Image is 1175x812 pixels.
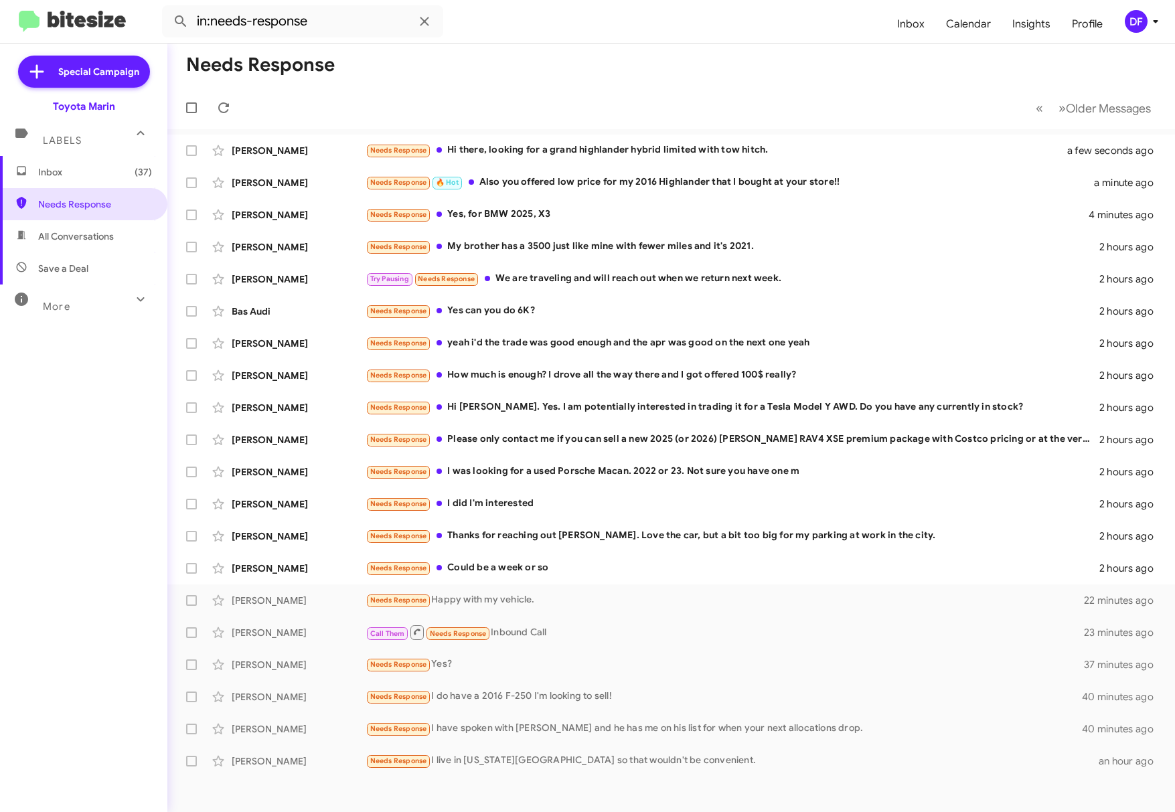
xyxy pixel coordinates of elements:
[366,271,1099,287] div: We are traveling and will reach out when we return next week.
[43,301,70,313] span: More
[366,657,1084,672] div: Yes?
[232,658,366,671] div: [PERSON_NAME]
[370,210,427,219] span: Needs Response
[370,146,427,155] span: Needs Response
[53,100,115,113] div: Toyota Marin
[366,592,1084,608] div: Happy with my vehicle.
[366,239,1099,254] div: My brother has a 3500 just like mine with fewer miles and it's 2021.
[232,690,366,704] div: [PERSON_NAME]
[1099,497,1164,511] div: 2 hours ago
[232,465,366,479] div: [PERSON_NAME]
[1099,530,1164,543] div: 2 hours ago
[366,528,1099,544] div: Thanks for reaching out [PERSON_NAME]. Love the car, but a bit too big for my parking at work in ...
[1059,100,1066,116] span: »
[430,629,487,638] span: Needs Response
[1028,94,1159,122] nav: Page navigation example
[370,724,427,733] span: Needs Response
[232,497,366,511] div: [PERSON_NAME]
[370,467,427,476] span: Needs Response
[370,660,427,669] span: Needs Response
[370,274,409,283] span: Try Pausing
[232,272,366,286] div: [PERSON_NAME]
[370,307,427,315] span: Needs Response
[370,371,427,380] span: Needs Response
[38,230,114,243] span: All Conversations
[1050,94,1159,122] button: Next
[366,143,1084,158] div: Hi there, looking for a grand highlander hybrid limited with tow hitch.
[38,197,152,211] span: Needs Response
[370,629,405,638] span: Call Them
[370,339,427,347] span: Needs Response
[1084,690,1164,704] div: 40 minutes ago
[1061,5,1113,44] a: Profile
[935,5,1002,44] a: Calendar
[1099,401,1164,414] div: 2 hours ago
[370,242,427,251] span: Needs Response
[232,337,366,350] div: [PERSON_NAME]
[232,144,366,157] div: [PERSON_NAME]
[232,530,366,543] div: [PERSON_NAME]
[232,626,366,639] div: [PERSON_NAME]
[232,208,366,222] div: [PERSON_NAME]
[1066,101,1151,116] span: Older Messages
[370,178,427,187] span: Needs Response
[370,756,427,765] span: Needs Response
[366,560,1099,576] div: Could be a week or so
[370,403,427,412] span: Needs Response
[436,178,459,187] span: 🔥 Hot
[1113,10,1160,33] button: DF
[366,175,1094,190] div: Also you offered low price for my 2016 Highlander that I bought at your store!!
[1094,176,1164,189] div: a minute ago
[886,5,935,44] a: Inbox
[135,165,152,179] span: (37)
[232,754,366,768] div: [PERSON_NAME]
[370,532,427,540] span: Needs Response
[366,207,1089,222] div: Yes, for BMW 2025, X3
[232,401,366,414] div: [PERSON_NAME]
[366,753,1099,768] div: I live in [US_STATE][GEOGRAPHIC_DATA] so that wouldn't be convenient.
[1028,94,1051,122] button: Previous
[1002,5,1061,44] a: Insights
[1036,100,1043,116] span: «
[1125,10,1148,33] div: DF
[1084,144,1164,157] div: a few seconds ago
[18,56,150,88] a: Special Campaign
[232,305,366,318] div: Bas Audi
[1099,562,1164,575] div: 2 hours ago
[1099,433,1164,446] div: 2 hours ago
[418,274,475,283] span: Needs Response
[370,435,427,444] span: Needs Response
[232,594,366,607] div: [PERSON_NAME]
[232,562,366,575] div: [PERSON_NAME]
[186,54,335,76] h1: Needs Response
[1099,337,1164,350] div: 2 hours ago
[1084,658,1164,671] div: 37 minutes ago
[1099,369,1164,382] div: 2 hours ago
[43,135,82,147] span: Labels
[1084,626,1164,639] div: 23 minutes ago
[38,262,88,275] span: Save a Deal
[232,240,366,254] div: [PERSON_NAME]
[232,176,366,189] div: [PERSON_NAME]
[1099,465,1164,479] div: 2 hours ago
[1089,208,1164,222] div: 4 minutes ago
[232,433,366,446] div: [PERSON_NAME]
[1099,272,1164,286] div: 2 hours ago
[232,722,366,736] div: [PERSON_NAME]
[1099,754,1164,768] div: an hour ago
[1099,240,1164,254] div: 2 hours ago
[366,721,1084,736] div: I have spoken with [PERSON_NAME] and he has me on his list for when your next allocations drop.
[370,596,427,604] span: Needs Response
[38,165,152,179] span: Inbox
[58,65,139,78] span: Special Campaign
[366,432,1099,447] div: Please only contact me if you can sell a new 2025 (or 2026) [PERSON_NAME] RAV4 XSE premium packag...
[366,335,1099,351] div: yeah i'd the trade was good enough and the apr was good on the next one yeah
[1099,305,1164,318] div: 2 hours ago
[366,368,1099,383] div: How much is enough? I drove all the way there and I got offered 100$ really?
[366,400,1099,415] div: Hi [PERSON_NAME]. Yes. I am potentially interested in trading it for a Tesla Model Y AWD. Do you ...
[370,499,427,508] span: Needs Response
[366,689,1084,704] div: I do have a 2016 F-250 I'm looking to sell!
[232,369,366,382] div: [PERSON_NAME]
